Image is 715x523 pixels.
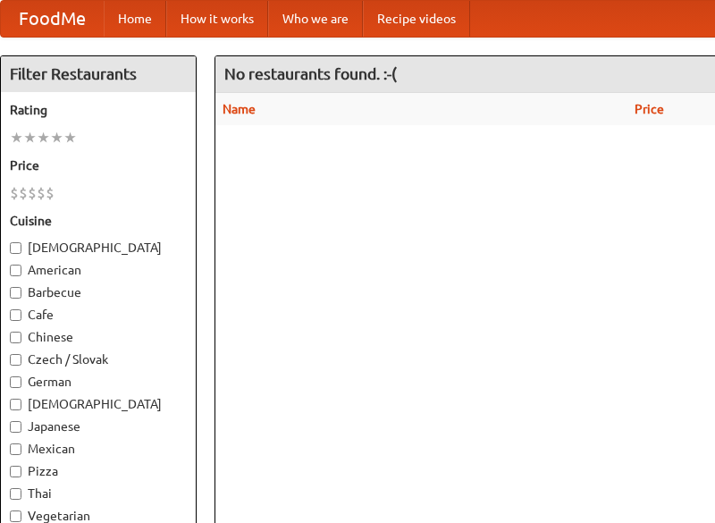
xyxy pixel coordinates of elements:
input: Thai [10,488,21,500]
h5: Rating [10,101,187,119]
a: Home [104,1,166,37]
a: How it works [166,1,268,37]
a: Price [635,102,664,116]
input: German [10,376,21,388]
input: [DEMOGRAPHIC_DATA] [10,399,21,410]
li: ★ [63,128,77,148]
label: Pizza [10,462,187,480]
input: Vegetarian [10,510,21,522]
label: German [10,373,187,391]
input: Czech / Slovak [10,354,21,366]
li: ★ [50,128,63,148]
h4: Filter Restaurants [1,56,196,92]
input: American [10,265,21,276]
label: Barbecue [10,283,187,301]
label: Chinese [10,328,187,346]
ng-pluralize: No restaurants found. :-( [224,65,397,82]
label: Japanese [10,418,187,435]
label: American [10,261,187,279]
h5: Cuisine [10,212,187,230]
input: Mexican [10,443,21,455]
a: Recipe videos [363,1,470,37]
a: Who we are [268,1,363,37]
label: Thai [10,485,187,502]
li: ★ [10,128,23,148]
a: FoodMe [1,1,104,37]
label: Cafe [10,306,187,324]
label: [DEMOGRAPHIC_DATA] [10,395,187,413]
li: $ [37,183,46,203]
a: Name [223,102,256,116]
li: $ [28,183,37,203]
input: Japanese [10,421,21,433]
input: Barbecue [10,287,21,299]
li: $ [10,183,19,203]
label: Mexican [10,440,187,458]
li: ★ [37,128,50,148]
input: Chinese [10,332,21,343]
label: [DEMOGRAPHIC_DATA] [10,239,187,257]
li: $ [46,183,55,203]
li: $ [19,183,28,203]
input: Pizza [10,466,21,477]
label: Czech / Slovak [10,350,187,368]
li: ★ [23,128,37,148]
input: Cafe [10,309,21,321]
input: [DEMOGRAPHIC_DATA] [10,242,21,254]
h5: Price [10,156,187,174]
